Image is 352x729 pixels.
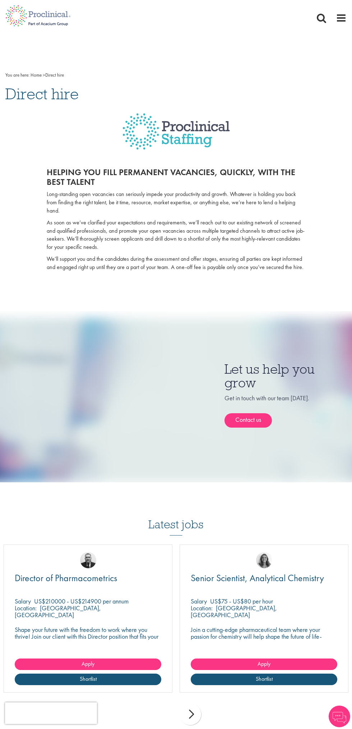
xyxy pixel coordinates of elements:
a: Apply [191,659,337,670]
h3: Latest jobs [148,500,204,536]
p: Join a cutting-edge pharmaceutical team where your passion for chemistry will help shape the futu... [191,626,337,647]
img: Proclinical Engage [122,113,230,160]
p: [GEOGRAPHIC_DATA], [GEOGRAPHIC_DATA] [191,604,277,619]
p: US$75 - US$80 per hour [210,597,273,605]
img: Chatbot [329,706,350,727]
a: breadcrumb link to Home [31,72,42,78]
p: Shape your future with the freedom to work where you thrive! Join our client with this Director p... [15,626,161,647]
p: Long-standing open vacancies can seriously impede your productivity and growth. Whatever is holdi... [47,190,305,215]
a: Apply [15,659,161,670]
span: Apply [82,660,94,668]
div: next [180,703,201,725]
a: Shortlist [191,674,337,685]
span: Director of Pharmacometrics [15,572,117,584]
img: Jakub Hanas [80,552,96,568]
span: You are here: [5,72,29,78]
span: Direct hire [5,84,79,104]
a: Shortlist [15,674,161,685]
h3: Let us help you grow [224,362,347,390]
a: Director of Pharmacometrics [15,574,161,583]
p: As soon as we’ve clarified your expectations and requirements, we’ll reach out to our existing ne... [47,219,305,251]
p: [GEOGRAPHIC_DATA], [GEOGRAPHIC_DATA] [15,604,101,619]
img: Jackie Cerchio [256,552,272,568]
span: Direct hire [31,72,64,78]
span: Salary [191,597,207,605]
span: Apply [258,660,270,668]
span: Location: [15,604,37,612]
span: > [43,72,45,78]
p: We’ll support you and the candidates during the assessment and offer stages, ensuring all parties... [47,255,305,272]
div: Get in touch with our team [DATE]. [224,393,347,428]
a: Contact us [224,413,272,428]
span: Senior Scientist, Analytical Chemistry [191,572,324,584]
a: Senior Scientist, Analytical Chemistry [191,574,337,583]
span: Salary [15,597,31,605]
a: Proclinical Staffing [5,113,347,160]
h2: Helping you fill permanent vacancies, quickly, with the best talent [47,168,305,187]
p: US$210000 - US$214900 per annum [34,597,129,605]
span: Location: [191,604,213,612]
